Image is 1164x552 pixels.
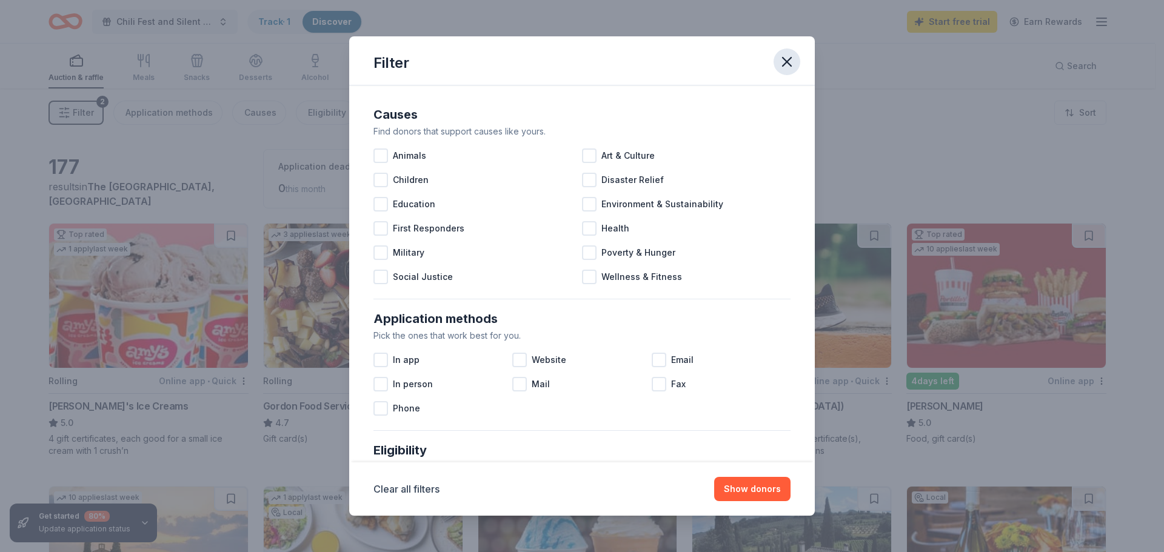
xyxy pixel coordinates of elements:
div: Application methods [373,309,791,328]
span: Disaster Relief [601,173,664,187]
span: Poverty & Hunger [601,245,675,260]
span: Fax [671,377,686,391]
span: Website [532,353,566,367]
span: Animals [393,148,426,163]
div: Select any that describe you or your organization. [373,460,791,474]
span: Social Justice [393,270,453,284]
button: Clear all filters [373,482,440,496]
span: Military [393,245,424,260]
div: Eligibility [373,441,791,460]
div: Causes [373,105,791,124]
span: Children [393,173,429,187]
span: In person [393,377,433,391]
div: Find donors that support causes like yours. [373,124,791,139]
span: In app [393,353,420,367]
div: Pick the ones that work best for you. [373,328,791,343]
span: Art & Culture [601,148,655,163]
div: Filter [373,53,409,73]
span: Phone [393,401,420,416]
span: Email [671,353,694,367]
span: Wellness & Fitness [601,270,682,284]
span: Environment & Sustainability [601,197,723,211]
button: Show donors [714,477,791,501]
span: Health [601,221,629,236]
span: Education [393,197,435,211]
span: First Responders [393,221,464,236]
span: Mail [532,377,550,391]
